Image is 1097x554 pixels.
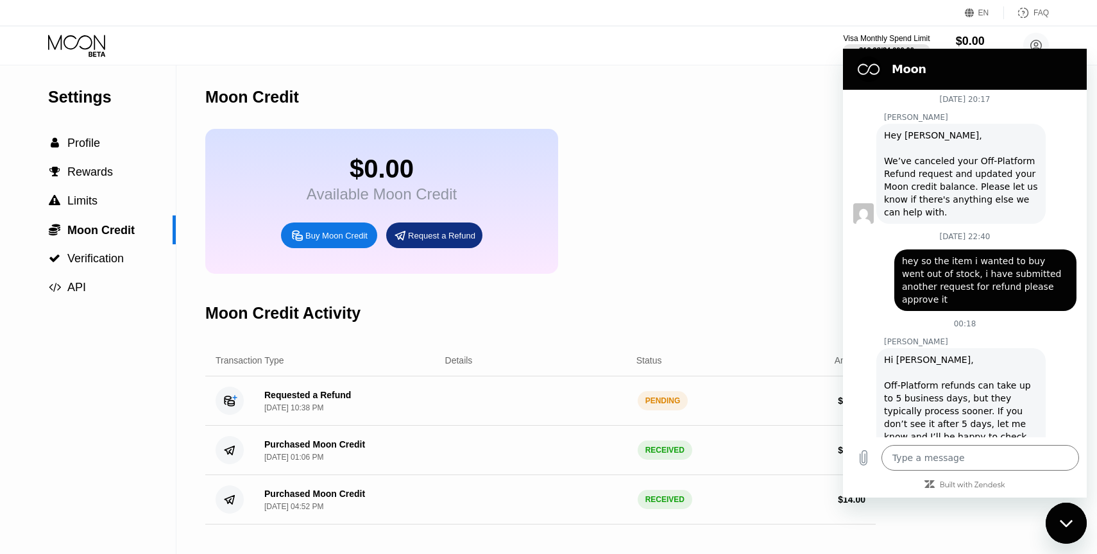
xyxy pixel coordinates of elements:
[956,48,998,57] div: Moon Credit
[956,35,998,48] div: $0.00
[67,137,100,149] span: Profile
[408,230,475,241] div: Request a Refund
[264,439,365,449] div: Purchased Moon Credit
[843,34,930,43] div: Visa Monthly Spend Limit
[67,281,86,294] span: API
[307,185,457,203] div: Available Moon Credit
[205,88,299,106] div: Moon Credit
[48,137,61,149] div: 
[1033,8,1049,17] div: FAQ
[956,35,998,57] div: $0.00Moon Credit
[48,223,61,236] div: 
[67,252,124,265] span: Verification
[445,355,473,365] div: Details
[67,165,113,178] span: Rewards
[1046,503,1087,544] iframe: Button to launch messaging window, conversation in progress
[838,494,865,505] div: $ 14.00
[386,222,482,248] div: Request a Refund
[48,166,61,178] div: 
[48,88,176,106] div: Settings
[843,49,1087,498] iframe: Messaging window
[48,195,61,206] div: 
[838,445,865,455] div: $ 15.00
[49,253,60,264] span: 
[205,304,361,323] div: Moon Credit Activity
[49,223,60,236] span: 
[1004,6,1049,19] div: FAQ
[264,390,351,400] div: Requested a Refund
[636,355,662,365] div: Status
[49,166,60,178] span: 
[965,6,1004,19] div: EN
[216,355,284,365] div: Transaction Type
[305,230,368,241] div: Buy Moon Credit
[264,403,323,412] div: [DATE] 10:38 PM
[843,34,930,57] div: Visa Monthly Spend Limit$12.98/$4,000.00
[264,489,365,499] div: Purchased Moon Credit
[859,46,914,54] div: $12.98 / $4,000.00
[49,195,60,206] span: 
[978,8,989,17] div: EN
[51,137,59,149] span: 
[638,490,692,509] div: RECEIVED
[48,281,61,293] div: 
[835,355,865,365] div: Amount
[638,391,688,410] div: PENDING
[49,281,61,293] span: 
[67,224,135,237] span: Moon Credit
[264,453,323,462] div: [DATE] 01:06 PM
[307,155,457,183] div: $0.00
[281,222,377,248] div: Buy Moon Credit
[264,502,323,511] div: [DATE] 04:52 PM
[67,194,98,207] span: Limits
[838,396,865,406] div: $ 15.04
[48,253,61,264] div: 
[638,441,692,460] div: RECEIVED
